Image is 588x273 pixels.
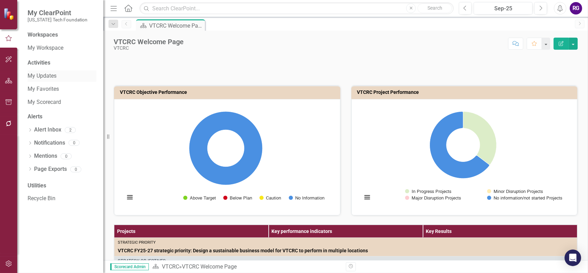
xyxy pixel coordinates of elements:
[405,189,451,194] button: Show In Progress Projects
[34,139,65,147] a: Notifications
[28,17,87,22] small: [US_STATE] Tech Foundation
[28,113,96,121] div: Alerts
[114,46,184,51] div: VTCRC
[570,2,582,14] button: RG
[474,2,533,14] button: Sep-25
[140,2,454,14] input: Search ClearPoint...
[427,5,442,11] span: Search
[70,166,81,172] div: 0
[565,250,581,266] div: Open Intercom Messenger
[463,111,496,165] path: In Progress Projects, 6.
[28,59,96,67] div: Activities
[118,247,574,254] span: VTCRC FY25-27 strategic priority: Design a sustainable business model for VTCRC to perform in mul...
[121,105,333,208] div: Chart. Highcharts interactive chart.
[125,193,135,202] button: View chart menu, Chart
[149,21,203,30] div: VTCRC Welcome Page
[259,195,281,201] button: Show Caution
[266,196,281,201] text: Caution
[295,196,324,201] text: No Information
[34,152,57,160] a: Mentions
[405,195,461,201] button: Show Major Disruption Projects
[28,98,96,106] a: My Scorecard
[223,195,252,201] button: Show Below Plan
[417,3,452,13] button: Search
[357,90,574,95] h3: VTCRC Project Performance
[152,263,341,271] div: »
[120,90,337,95] h3: VTCRC Objective Performance
[28,72,96,80] a: My Updates
[121,105,330,208] svg: Interactive chart
[114,38,184,46] div: VTCRC Welcome Page
[183,195,216,201] button: Show Above Target
[476,4,530,13] div: Sep-25
[28,31,58,39] div: Workspaces
[118,259,574,263] div: Strategy Objectives
[28,44,96,52] a: My Workspace
[61,153,72,159] div: 0
[362,193,372,202] button: View chart menu, Chart
[34,165,67,173] a: Page Exports
[110,263,149,270] span: Scorecard Admin
[487,189,543,194] button: Show Minor Disruption Projects
[162,263,179,270] a: VTCRC
[189,111,262,185] path: No Information, 3.
[28,9,87,17] span: My ClearPoint
[289,195,324,201] button: Show No Information
[28,182,96,190] div: Utilities
[476,155,490,165] path: Major Disruption Projects, 0.
[69,140,80,146] div: 0
[65,127,76,133] div: 2
[118,240,574,245] div: Strategic Priority
[359,105,568,208] svg: Interactive chart
[28,195,96,203] a: Recycle Bin
[359,105,570,208] div: Chart. Highcharts interactive chart.
[430,111,489,178] path: No information/not started Projects, 11.
[3,8,16,20] img: ClearPoint Strategy
[114,238,577,256] td: Double-Click to Edit
[487,195,561,201] button: Show No information/not started Projects
[28,85,96,93] a: My Favorites
[34,126,61,134] a: Alert Inbox
[182,263,237,270] div: VTCRC Welcome Page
